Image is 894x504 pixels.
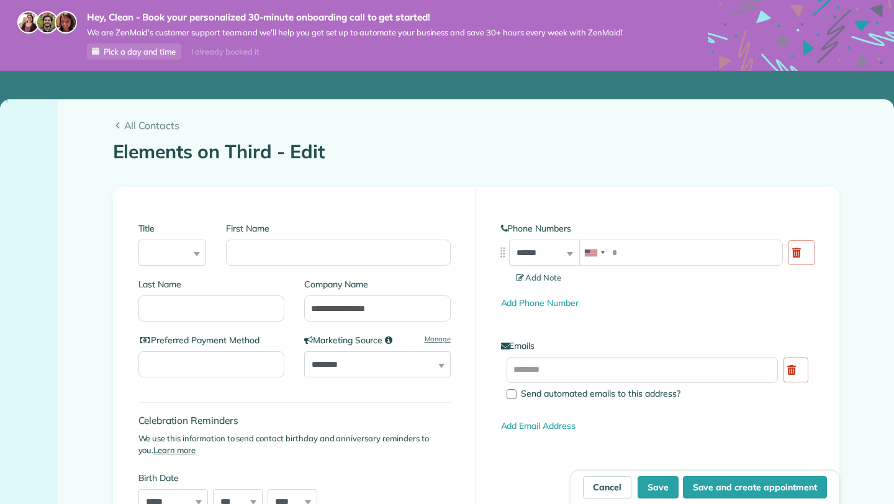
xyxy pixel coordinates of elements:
[496,246,509,259] img: drag_indicator-119b368615184ecde3eda3c64c821f6cf29d3e2b97b89ee44bc31753036683e5.png
[516,272,562,282] span: Add Note
[138,415,451,426] h4: Celebration Reminders
[580,240,608,265] div: United States: +1
[113,142,839,162] h1: Elements on Third - Edit
[104,47,176,56] span: Pick a day and time
[153,445,196,455] a: Learn more
[304,278,451,290] label: Company Name
[501,297,579,308] a: Add Phone Number
[138,334,285,346] label: Preferred Payment Method
[501,222,814,235] label: Phone Numbers
[304,334,451,346] label: Marketing Source
[501,340,814,352] label: Emails
[113,118,839,133] a: All Contacts
[138,472,346,484] label: Birth Date
[138,278,285,290] label: Last Name
[87,11,623,24] strong: Hey, Clean - Book your personalized 30-minute onboarding call to get started!
[138,433,451,457] p: We use this information to send contact birthday and anniversary reminders to you.
[17,11,40,34] img: maria-72a9807cf96188c08ef61303f053569d2e2a8a1cde33d635c8a3ac13582a053d.jpg
[683,476,827,498] button: Save and create appointment
[425,334,451,344] a: Manage
[226,222,450,235] label: First Name
[521,388,680,399] span: Send automated emails to this address?
[55,11,77,34] img: michelle-19f622bdf1676172e81f8f8fba1fb50e276960ebfe0243fe18214015130c80e4.jpg
[36,11,58,34] img: jorge-587dff0eeaa6aab1f244e6dc62b8924c3b6ad411094392a53c71c6c4a576187d.jpg
[124,118,839,133] span: All Contacts
[583,476,631,498] a: Cancel
[87,27,623,38] span: We are ZenMaid’s customer support team and we’ll help you get set up to automate your business an...
[501,420,576,431] a: Add Email Address
[638,476,679,498] button: Save
[138,222,207,235] label: Title
[87,43,181,60] a: Pick a day and time
[184,44,266,60] div: I already booked it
